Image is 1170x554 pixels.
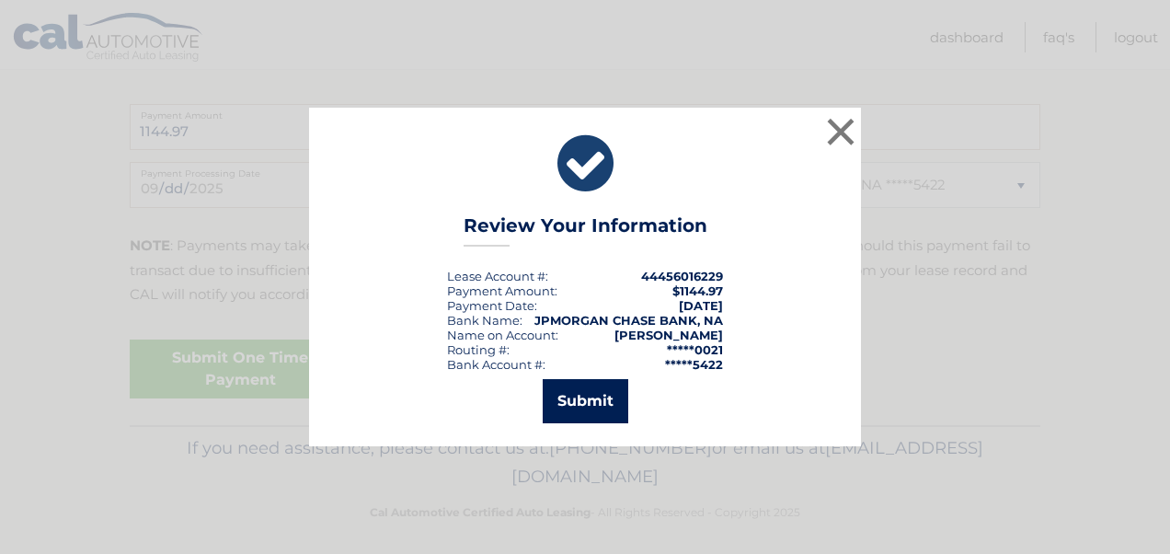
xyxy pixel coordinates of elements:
strong: JPMORGAN CHASE BANK, NA [534,313,723,328]
div: Bank Account #: [447,357,545,372]
button: Submit [543,379,628,423]
span: [DATE] [679,298,723,313]
div: : [447,298,537,313]
h3: Review Your Information [464,214,707,247]
span: Payment Date [447,298,534,313]
div: Name on Account: [447,328,558,342]
div: Bank Name: [447,313,522,328]
strong: [PERSON_NAME] [614,328,723,342]
div: Routing #: [447,342,510,357]
div: Payment Amount: [447,283,557,298]
strong: 44456016229 [641,269,723,283]
div: Lease Account #: [447,269,548,283]
button: × [822,113,859,150]
span: $1144.97 [672,283,723,298]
